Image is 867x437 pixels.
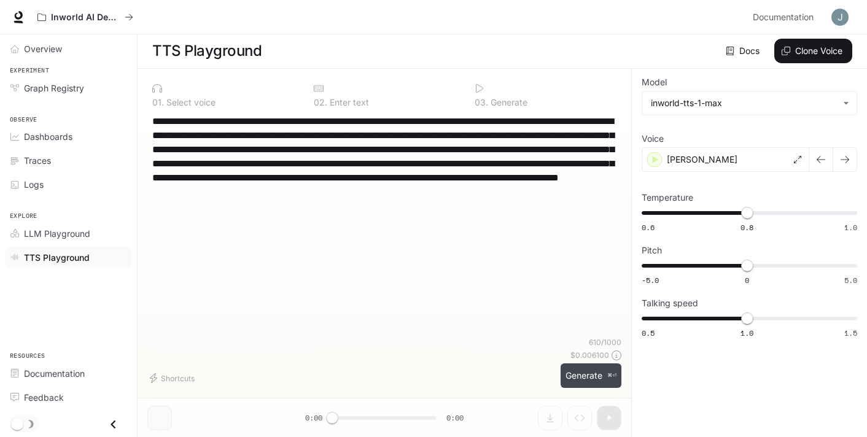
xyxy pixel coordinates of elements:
a: Graph Registry [5,77,132,99]
p: $ 0.006100 [570,350,609,360]
span: 1.5 [844,328,857,338]
span: Dark mode toggle [11,417,23,430]
span: Feedback [24,391,64,404]
span: 1.0 [844,222,857,233]
button: Clone Voice [774,39,852,63]
button: All workspaces [32,5,139,29]
span: TTS Playground [24,251,90,264]
span: Documentation [24,367,85,380]
a: Feedback [5,387,132,408]
a: Documentation [748,5,823,29]
span: Documentation [753,10,814,25]
span: Dashboards [24,130,72,143]
a: TTS Playground [5,247,132,268]
a: Overview [5,38,132,60]
span: 0.5 [642,328,655,338]
p: Pitch [642,246,662,255]
a: Dashboards [5,126,132,147]
a: Docs [723,39,764,63]
span: 0.8 [741,222,753,233]
a: Traces [5,150,132,171]
span: 5.0 [844,275,857,285]
span: Traces [24,154,51,167]
p: Select voice [164,98,216,107]
span: Logs [24,178,44,191]
p: 0 3 . [475,98,488,107]
span: LLM Playground [24,227,90,240]
p: Generate [488,98,527,107]
button: Generate⌘⏎ [561,363,621,389]
a: LLM Playground [5,223,132,244]
p: [PERSON_NAME] [667,153,737,166]
h1: TTS Playground [152,39,262,63]
p: 610 / 1000 [589,337,621,347]
span: Overview [24,42,62,55]
p: ⌘⏎ [607,372,616,379]
p: 0 1 . [152,98,164,107]
p: Model [642,78,667,87]
button: User avatar [828,5,852,29]
p: 0 2 . [314,98,327,107]
div: inworld-tts-1-max [651,97,837,109]
p: Talking speed [642,299,698,307]
button: Close drawer [99,412,127,437]
span: 0.6 [642,222,655,233]
button: Shortcuts [147,368,200,388]
a: Logs [5,174,132,195]
p: Voice [642,134,664,143]
p: Temperature [642,193,693,202]
span: Graph Registry [24,82,84,95]
p: Enter text [327,98,369,107]
p: Inworld AI Demos [51,12,120,23]
img: User avatar [831,9,849,26]
span: 0 [745,275,749,285]
div: inworld-tts-1-max [642,91,857,115]
span: -5.0 [642,275,659,285]
span: 1.0 [741,328,753,338]
a: Documentation [5,363,132,384]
